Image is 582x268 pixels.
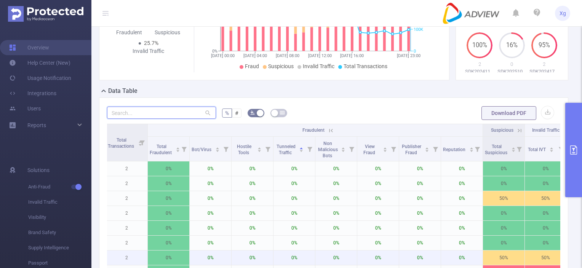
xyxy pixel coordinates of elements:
[441,176,483,191] p: 0%
[483,191,524,206] p: 50%
[525,206,566,220] p: 0%
[344,63,387,69] span: Total Transactions
[441,206,483,220] p: 0%
[9,101,41,116] a: Users
[441,161,483,176] p: 0%
[275,53,299,58] tspan: [DATE] 08:00
[129,47,168,55] div: Invalid Traffic
[27,118,46,133] a: Reports
[106,176,147,191] p: 2
[137,124,147,161] i: Filter menu
[383,146,387,151] div: Sort
[28,179,91,195] span: Anti-Fraud
[149,29,187,37] div: Suspicious
[28,225,91,240] span: Brand Safety
[511,149,515,151] i: icon: caret-down
[299,149,304,151] i: icon: caret-down
[481,106,536,120] button: Download PDF
[414,49,416,54] tspan: 0
[402,144,421,155] span: Publisher Fraud
[383,146,387,148] i: icon: caret-up
[315,236,357,250] p: 0%
[315,250,357,265] p: 0%
[273,236,315,250] p: 0%
[9,40,49,55] a: Overview
[232,250,273,265] p: 0%
[232,236,273,250] p: 0%
[257,146,262,148] i: icon: caret-up
[176,149,180,151] i: icon: caret-down
[357,176,399,191] p: 0%
[106,221,147,235] p: 2
[511,146,516,151] div: Sort
[27,163,50,178] span: Solutions
[414,27,423,32] tspan: 100K
[308,53,331,58] tspan: [DATE] 12:00
[469,146,474,151] div: Sort
[528,68,560,75] p: SDK2024171205080537v5dr8ej81hbe5
[425,146,429,151] div: Sort
[467,42,492,48] span: 100%
[225,110,229,116] span: %
[215,146,220,151] div: Sort
[425,146,429,148] i: icon: caret-up
[441,250,483,265] p: 0%
[531,42,557,48] span: 95%
[483,250,524,265] p: 50%
[549,146,554,151] div: Sort
[150,144,173,155] span: Total Fraudulent
[8,6,83,22] img: Protected Media
[399,176,441,191] p: 0%
[383,149,387,151] i: icon: caret-down
[148,176,189,191] p: 0%
[245,63,259,69] span: Fraud
[469,146,473,148] i: icon: caret-up
[464,68,496,75] p: SDK20241125111157euijkedccjrky63
[441,236,483,250] p: 0%
[491,128,513,133] span: Suspicious
[485,144,508,155] span: Total Suspicious
[190,250,231,265] p: 0%
[525,221,566,235] p: 0%
[273,191,315,206] p: 0%
[303,63,334,69] span: Invalid Traffic
[528,147,547,152] span: Total IVT
[340,53,364,58] tspan: [DATE] 16:00
[357,191,399,206] p: 0%
[430,137,441,161] i: Filter menu
[232,206,273,220] p: 0%
[514,137,524,161] i: Filter menu
[27,122,46,128] span: Reports
[399,206,441,220] p: 0%
[176,146,180,148] i: icon: caret-up
[550,146,554,148] i: icon: caret-up
[190,191,231,206] p: 0%
[550,149,554,151] i: icon: caret-down
[399,161,441,176] p: 0%
[499,42,525,48] span: 16%
[243,53,267,58] tspan: [DATE] 04:00
[211,53,235,58] tspan: [DATE] 00:00
[315,176,357,191] p: 0%
[464,61,496,68] p: 2
[525,176,566,191] p: 0%
[483,161,524,176] p: 0%
[108,137,135,149] span: Total Transactions
[357,161,399,176] p: 0%
[9,55,70,70] a: Help Center (New)
[148,250,189,265] p: 0%
[232,176,273,191] p: 0%
[399,221,441,235] p: 0%
[232,191,273,206] p: 0%
[257,146,262,151] div: Sort
[357,206,399,220] p: 0%
[148,191,189,206] p: 0%
[106,236,147,250] p: 2
[190,236,231,250] p: 0%
[273,206,315,220] p: 0%
[106,250,147,265] p: 2
[106,161,147,176] p: 2
[357,250,399,265] p: 0%
[341,146,345,151] div: Sort
[483,176,524,191] p: 0%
